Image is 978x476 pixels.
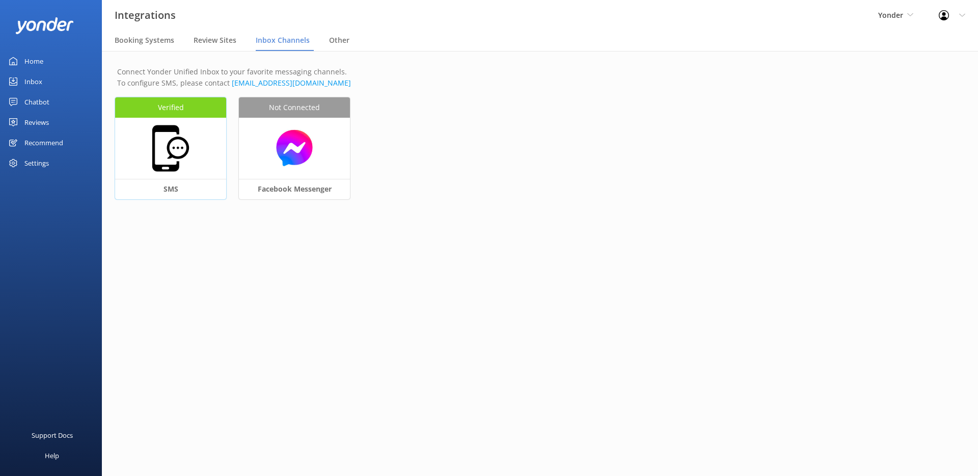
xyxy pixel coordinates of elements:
h3: Integrations [115,7,176,23]
img: messenger.png [244,128,345,168]
img: yonder-white-logo.png [15,17,74,34]
div: Settings [24,153,49,173]
img: sms.png [145,123,196,174]
span: Review Sites [194,35,236,45]
div: SMS [115,179,226,199]
a: VerifiedSMS [115,97,239,212]
div: Support Docs [32,425,73,445]
div: Inbox [24,71,42,92]
p: Connect Yonder Unified Inbox to your favorite messaging channels. To configure SMS, please contact [117,66,963,89]
div: Help [45,445,59,466]
span: Not Connected [269,102,320,113]
span: Yonder [878,10,903,20]
span: Verified [158,102,184,113]
div: Chatbot [24,92,49,112]
span: Booking Systems [115,35,174,45]
div: Facebook Messenger [239,179,350,199]
div: Recommend [24,133,63,153]
div: Home [24,51,43,71]
span: Other [329,35,349,45]
span: Inbox Channels [256,35,310,45]
a: Not ConnectedFacebook Messenger [239,97,363,212]
a: Send an email to Yonder support team [232,78,351,88]
div: Reviews [24,112,49,133]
